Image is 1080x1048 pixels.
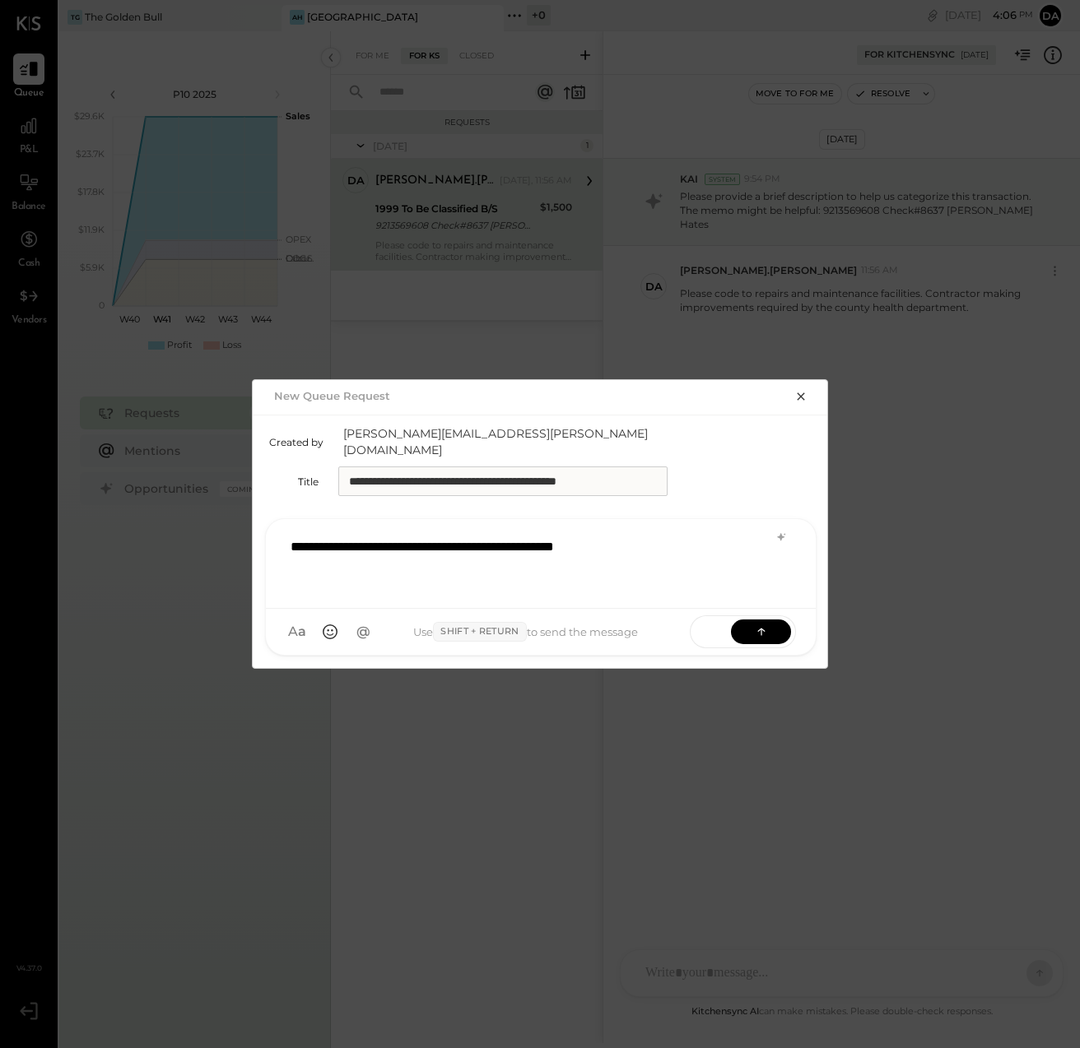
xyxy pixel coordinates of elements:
div: Use to send the message [378,622,673,642]
span: SEND [691,610,731,652]
span: a [298,624,306,640]
span: Shift + Return [433,622,526,642]
label: Created by [269,436,324,448]
span: @ [356,624,370,640]
span: [PERSON_NAME][EMAIL_ADDRESS][PERSON_NAME][DOMAIN_NAME] [343,425,673,458]
label: Title [269,475,319,488]
h2: New Queue Request [274,389,390,402]
button: Aa [282,617,312,647]
button: @ [348,617,378,647]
